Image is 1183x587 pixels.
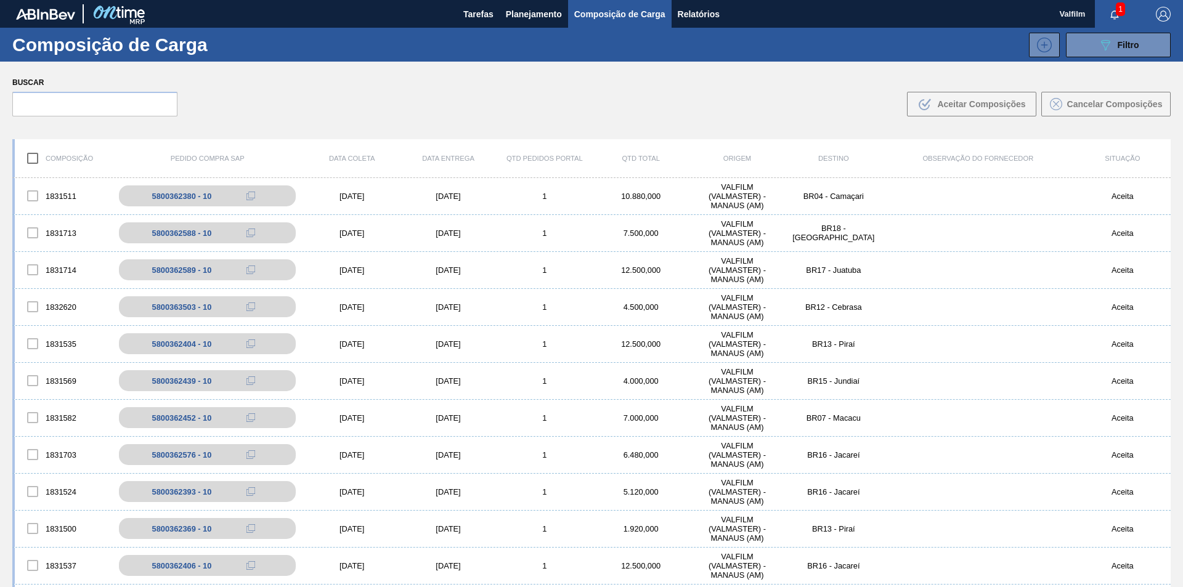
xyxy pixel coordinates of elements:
div: 6.480,000 [593,450,689,459]
div: BR04 - Camaçari [786,192,882,201]
div: 7.500,000 [593,229,689,238]
div: VALFILM (VALMASTER) - MANAUS (AM) [689,367,785,395]
div: 5800362588 - 10 [152,229,212,238]
span: Tarefas [463,7,494,22]
div: Data coleta [304,155,400,162]
div: [DATE] [304,302,400,312]
div: Copiar [238,188,263,203]
div: VALFILM (VALMASTER) - MANAUS (AM) [689,219,785,247]
div: [DATE] [304,413,400,423]
div: Copiar [238,299,263,314]
div: 4.500,000 [593,302,689,312]
div: VALFILM (VALMASTER) - MANAUS (AM) [689,293,785,321]
button: Aceitar Composições [907,92,1036,116]
div: Aceita [1075,450,1171,459]
div: Aceita [1075,265,1171,275]
div: BR16 - Jacareí [786,561,882,570]
div: 1831511 [15,183,111,209]
div: 1831569 [15,368,111,394]
div: [DATE] [304,450,400,459]
div: Aceita [1075,413,1171,423]
div: Copiar [238,336,263,351]
div: [DATE] [304,229,400,238]
div: 5800362439 - 10 [152,376,212,386]
div: 1831535 [15,331,111,357]
div: BR15 - Jundiaí [786,376,882,386]
div: VALFILM (VALMASTER) - MANAUS (AM) [689,182,785,210]
div: 10.880,000 [593,192,689,201]
div: Aceita [1075,192,1171,201]
div: 5800362393 - 10 [152,487,212,496]
div: 1 [497,339,593,349]
div: [DATE] [400,339,496,349]
div: [DATE] [304,339,400,349]
div: Observação do Fornecedor [882,155,1075,162]
img: Logout [1156,7,1171,22]
div: Copiar [238,447,263,462]
div: 1 [497,376,593,386]
div: Destino [786,155,882,162]
div: Copiar [238,558,263,573]
div: 5800362369 - 10 [152,524,212,533]
button: Cancelar Composições [1041,92,1171,116]
div: Aceita [1075,229,1171,238]
div: Data entrega [400,155,496,162]
div: [DATE] [400,561,496,570]
div: BR07 - Macacu [786,413,882,423]
div: [DATE] [400,192,496,201]
div: VALFILM (VALMASTER) - MANAUS (AM) [689,441,785,469]
div: VALFILM (VALMASTER) - MANAUS (AM) [689,256,785,284]
div: Copiar [238,262,263,277]
div: 12.500,000 [593,561,689,570]
div: 1 [497,450,593,459]
div: Aceita [1075,302,1171,312]
button: Filtro [1066,33,1171,57]
div: VALFILM (VALMASTER) - MANAUS (AM) [689,515,785,543]
div: 5800363503 - 10 [152,302,212,312]
div: 12.500,000 [593,265,689,275]
span: Aceitar Composições [937,99,1025,109]
div: 12.500,000 [593,339,689,349]
div: 1831524 [15,479,111,504]
div: 5.120,000 [593,487,689,496]
div: Qtd Total [593,155,689,162]
div: 1831703 [15,442,111,468]
div: BR17 - Juatuba [786,265,882,275]
div: BR18 - Pernambuco [786,224,882,242]
div: Aceita [1075,487,1171,496]
div: BR13 - Piraí [786,524,882,533]
label: Buscar [12,74,177,92]
img: TNhmsLtSVTkK8tSr43FrP2fwEKptu5GPRR3wAAAABJRU5ErkJggg== [16,9,75,20]
div: 1 [497,302,593,312]
div: [DATE] [400,265,496,275]
div: Pedido Compra SAP [111,155,304,162]
div: 1831714 [15,257,111,283]
div: 4.000,000 [593,376,689,386]
div: 1831582 [15,405,111,431]
div: 1831713 [15,220,111,246]
div: Situação [1075,155,1171,162]
div: VALFILM (VALMASTER) - MANAUS (AM) [689,404,785,432]
div: Aceita [1075,376,1171,386]
span: Filtro [1118,40,1139,50]
div: [DATE] [400,487,496,496]
div: [DATE] [400,524,496,533]
div: 1 [497,192,593,201]
div: [DATE] [400,302,496,312]
div: 5800362380 - 10 [152,192,212,201]
div: Qtd Pedidos Portal [497,155,593,162]
div: Composição [15,145,111,171]
div: 1 [497,229,593,238]
h1: Composição de Carga [12,38,216,52]
div: [DATE] [400,413,496,423]
div: Copiar [238,373,263,388]
div: 1 [497,487,593,496]
div: [DATE] [400,229,496,238]
div: [DATE] [304,265,400,275]
div: 5800362406 - 10 [152,561,212,570]
div: [DATE] [304,192,400,201]
div: 5800362452 - 10 [152,413,212,423]
span: Composição de Carga [574,7,665,22]
div: BR16 - Jacareí [786,487,882,496]
div: 5800362589 - 10 [152,265,212,275]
